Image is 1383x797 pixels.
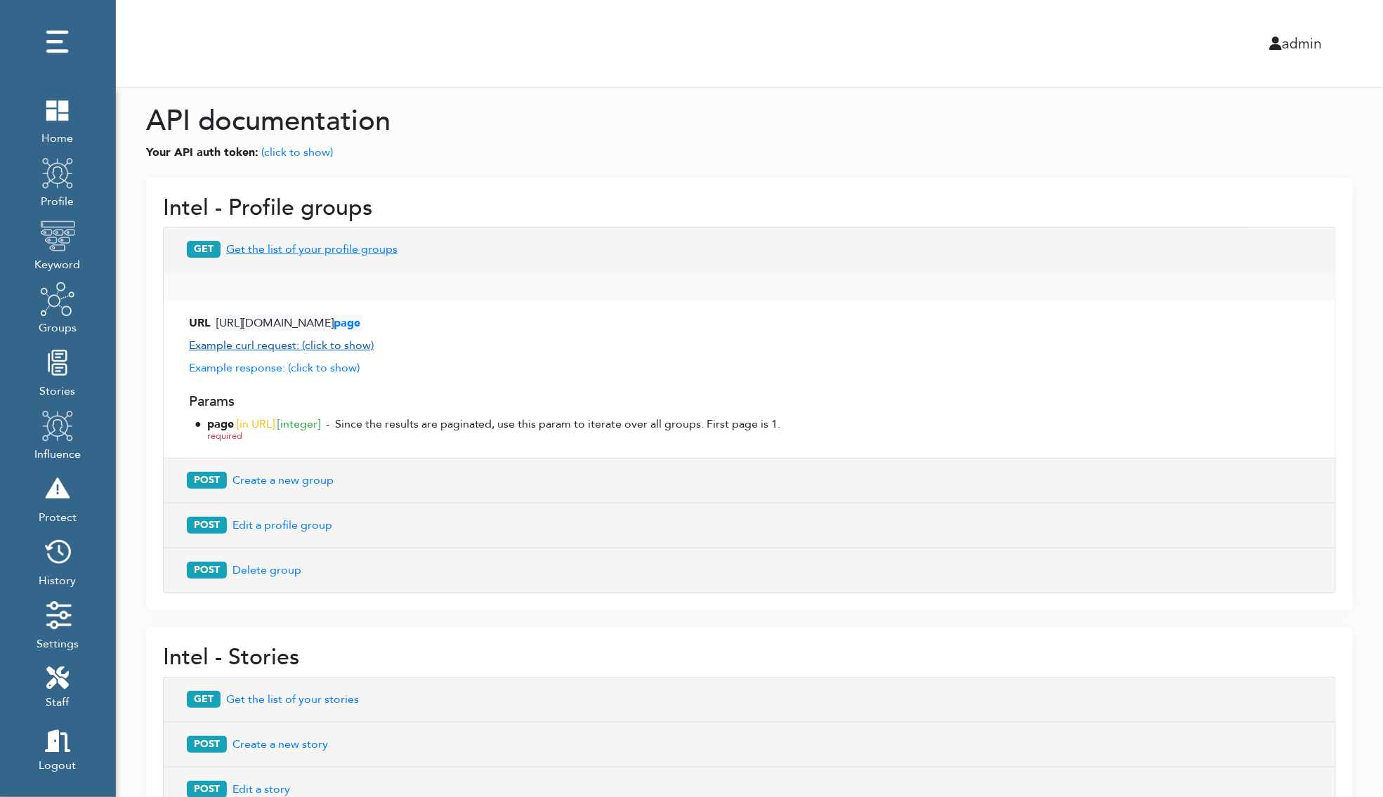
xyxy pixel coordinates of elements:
span: Logout [39,754,77,774]
span: History [39,569,77,589]
span: GET [187,691,221,708]
div: - [326,416,329,444]
span: [URL][DOMAIN_NAME] [214,315,363,331]
button: POSTCreate a new group [178,467,1321,494]
span: POST [187,736,227,753]
button: POSTEdit a profile group [178,512,1321,539]
span: Staff [46,691,70,711]
a: Example response: (click to show) [189,360,360,376]
div: ● [195,416,202,444]
h1: API documentation [146,105,1353,138]
button: GETGet the list of your profile groups [178,236,1321,263]
span: Stories [40,380,76,400]
div: Since the results are paginated, use this param to iterate over all groups. First page is 1. [335,416,781,444]
span: [in URL] [237,416,275,432]
img: dots.png [40,25,75,60]
img: profile.png [40,155,75,190]
span: [integer] [277,416,320,432]
img: groups.png [40,282,75,317]
img: profile.png [40,408,75,443]
img: settings.png [40,598,75,633]
button: GETGet the list of your stories [178,686,1321,713]
span: Profile [40,190,75,210]
button: POSTCreate a new story [178,731,1321,758]
img: risk.png [40,471,75,506]
a: Example curl request: (click to show) [189,338,374,353]
span: Home [40,127,75,147]
span: Protect [39,506,77,526]
img: keyword.png [40,218,75,253]
b: Your API auth token: [146,145,258,160]
b: page [207,416,234,432]
h2: Intel - Stories [163,644,1336,671]
span: Keyword [35,253,81,273]
span: POST [187,472,227,489]
h2: Intel - Profile groups [163,195,1336,221]
img: stories.png [40,345,75,380]
span: GET [187,241,221,258]
span: Settings [37,633,79,652]
button: POSTDelete group [178,557,1321,584]
span: Influence [34,443,81,463]
span: POST [187,562,227,579]
b: URL [189,315,211,331]
span: Groups [39,317,77,336]
img: home.png [40,92,75,127]
small: required [207,430,242,442]
div: admin [719,33,1333,54]
a: page [334,315,360,331]
img: history.png [40,534,75,569]
span: POST [187,517,227,534]
a: (click to show) [261,145,333,160]
h5: Params [189,393,1310,410]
